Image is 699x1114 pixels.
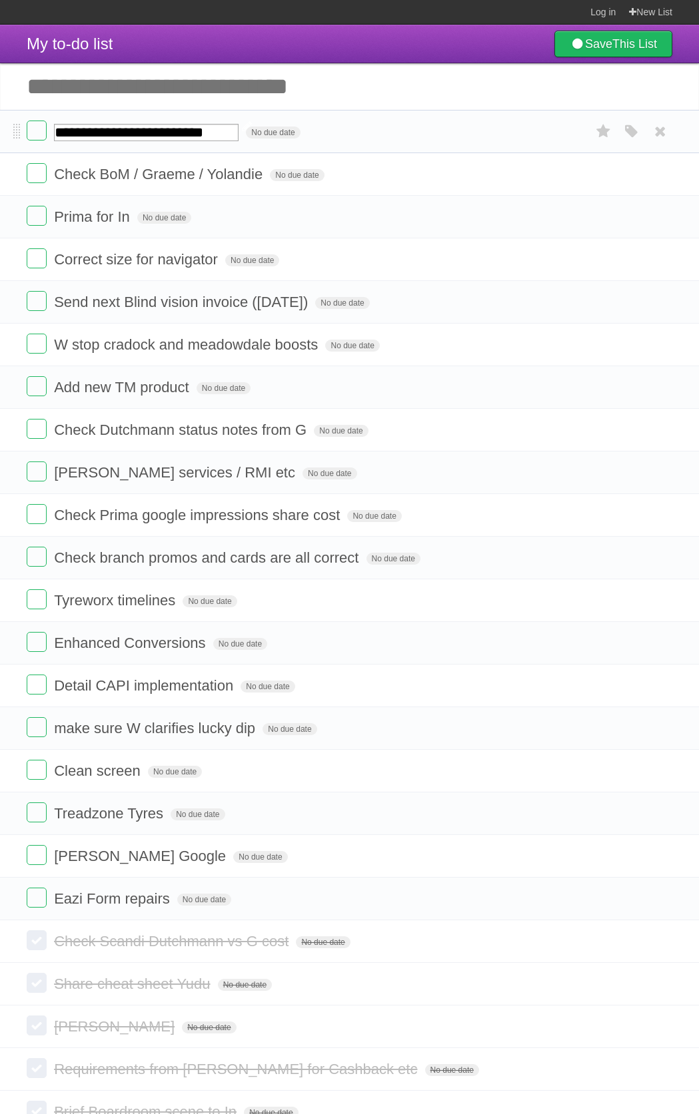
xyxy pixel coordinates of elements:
[54,975,213,992] span: Share cheat sheet Yudu
[27,1058,47,1078] label: Done
[27,930,47,950] label: Done
[27,248,47,268] label: Done
[197,382,251,394] span: No due date
[54,890,173,907] span: Eazi Form repairs
[296,936,350,948] span: No due date
[54,1018,178,1035] span: [PERSON_NAME]
[54,549,362,566] span: Check branch promos and cards are all correct
[54,592,179,609] span: Tyreworx timelines
[27,717,47,737] label: Done
[183,595,237,607] span: No due date
[270,169,324,181] span: No due date
[225,254,279,266] span: No due date
[27,504,47,524] label: Done
[27,547,47,567] label: Done
[54,805,167,822] span: Treadzone Tyres
[54,464,299,481] span: [PERSON_NAME] services / RMI etc
[54,762,144,779] span: Clean screen
[54,635,209,651] span: Enhanced Conversions
[218,979,272,991] span: No due date
[425,1064,479,1076] span: No due date
[325,340,379,352] span: No due date
[233,851,287,863] span: No due date
[213,638,267,650] span: No due date
[137,212,191,224] span: No due date
[27,376,47,396] label: Done
[54,421,310,438] span: Check Dutchmann status notes from G
[27,419,47,439] label: Done
[315,297,369,309] span: No due date
[27,461,47,481] label: Done
[54,166,266,182] span: Check BoM / Graeme / Yolandie
[612,37,657,51] b: This List
[54,720,259,736] span: make sure W clarifies lucky dip
[27,973,47,993] label: Done
[182,1021,236,1033] span: No due date
[27,888,47,908] label: Done
[246,127,300,139] span: No due date
[27,121,47,140] label: Done
[54,251,221,268] span: Correct size for navigator
[54,507,343,523] span: Check Prima google impressions share cost
[177,894,231,906] span: No due date
[27,163,47,183] label: Done
[54,208,133,225] span: Prima for In
[54,336,321,353] span: W stop cradock and meadowdale boosts
[27,589,47,609] label: Done
[27,675,47,695] label: Done
[303,467,356,479] span: No due date
[27,291,47,311] label: Done
[54,677,237,694] span: Detail CAPI implementation
[314,425,368,437] span: No due date
[366,553,420,565] span: No due date
[27,35,113,53] span: My to-do list
[27,845,47,865] label: Done
[54,379,193,396] span: Add new TM product
[54,1061,420,1077] span: Requirements from [PERSON_NAME] for Cashback etc
[554,31,672,57] a: SaveThis List
[27,760,47,780] label: Done
[54,294,311,310] span: Send next Blind vision invoice ([DATE])
[591,121,616,142] label: Star task
[148,766,202,778] span: No due date
[171,808,225,820] span: No due date
[27,632,47,652] label: Done
[27,334,47,354] label: Done
[241,681,295,693] span: No due date
[347,510,401,522] span: No due date
[54,848,229,864] span: [PERSON_NAME] Google
[263,723,317,735] span: No due date
[27,1015,47,1035] label: Done
[54,933,292,950] span: Check Scandi Dutchmann vs G cost
[27,802,47,822] label: Done
[27,206,47,226] label: Done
